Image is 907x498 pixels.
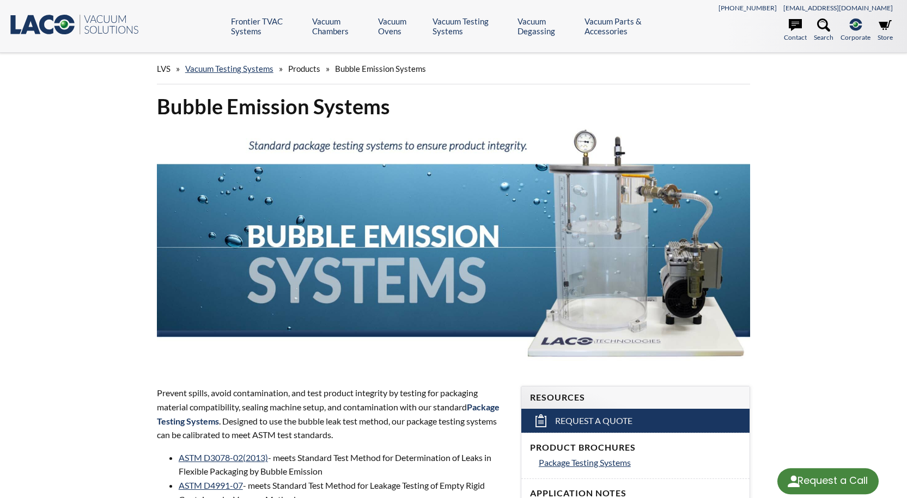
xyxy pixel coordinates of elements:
[185,64,273,73] a: Vacuum Testing Systems
[539,456,741,470] a: Package Testing Systems
[783,4,893,12] a: [EMAIL_ADDRESS][DOMAIN_NAME]
[157,386,508,441] p: Prevent spills, avoid contamination, and test product integrity by testing for packaging material...
[157,93,751,120] h1: Bubble Emission Systems
[530,392,741,403] h4: Resources
[539,457,631,468] span: Package Testing Systems
[157,128,751,366] img: Bubble Emission Systems header
[555,415,632,427] span: Request a Quote
[179,451,508,478] li: - meets Standard Test Method for Determination of Leaks in Flexible Packaging by Bubble Emission
[157,402,500,426] strong: Package Testing Systems
[335,64,426,73] span: Bubble Emission Systems
[878,19,893,42] a: Store
[719,4,777,12] a: [PHONE_NUMBER]
[231,16,304,36] a: Frontier TVAC Systems
[521,409,750,433] a: Request a Quote
[841,32,871,42] span: Corporate
[288,64,320,73] span: Products
[784,19,807,42] a: Contact
[777,468,879,494] div: Request a Call
[179,480,243,490] a: ASTM D4991-07
[585,16,673,36] a: Vacuum Parts & Accessories
[798,468,868,493] div: Request a Call
[157,53,751,84] div: » » »
[530,442,741,453] h4: Product Brochures
[157,64,171,73] span: LVS
[433,16,509,36] a: Vacuum Testing Systems
[378,16,424,36] a: Vacuum Ovens
[518,16,576,36] a: Vacuum Degassing
[814,19,833,42] a: Search
[179,452,268,463] a: ASTM D3078-02(2013)
[785,472,802,490] img: round button
[312,16,370,36] a: Vacuum Chambers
